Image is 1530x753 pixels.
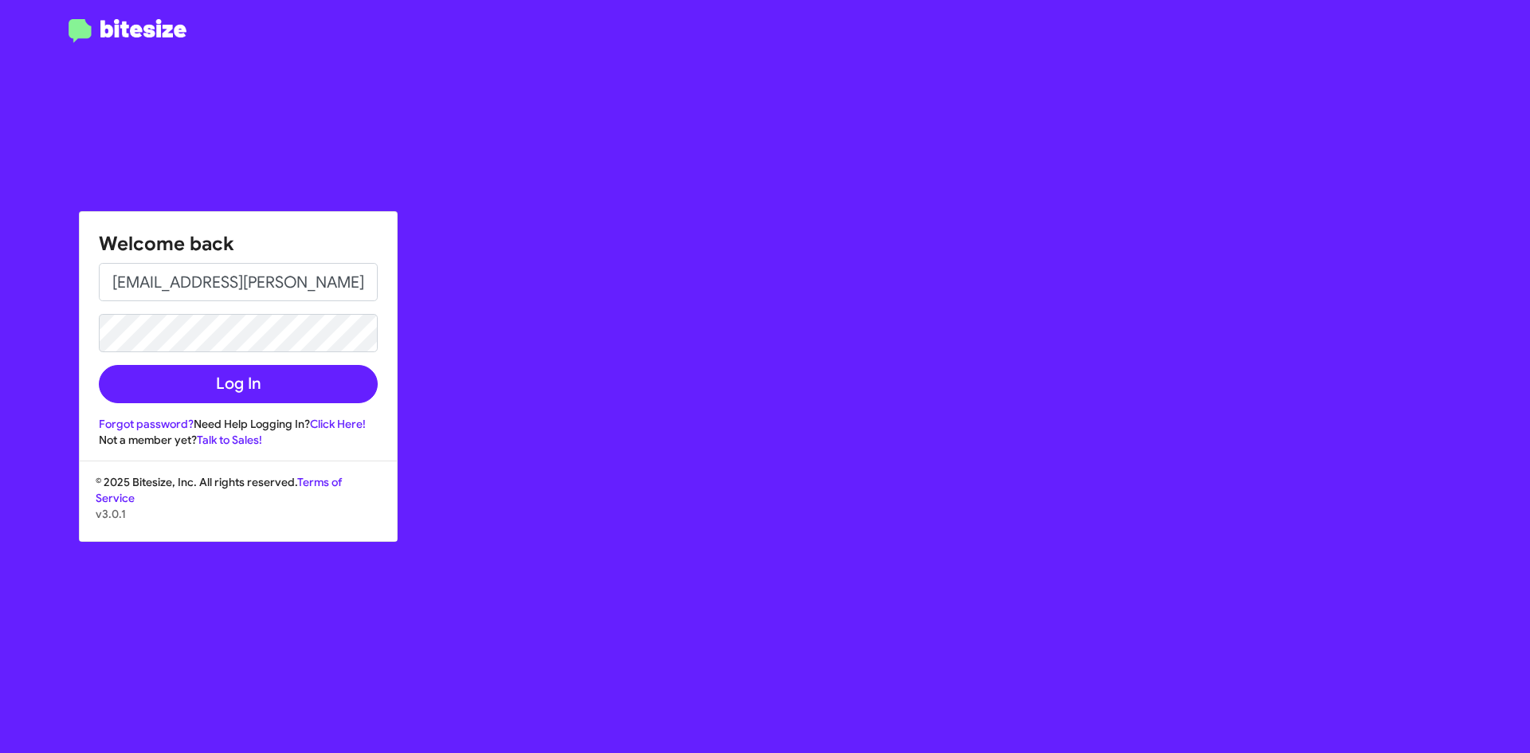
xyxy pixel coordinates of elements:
a: Talk to Sales! [197,433,262,447]
p: v3.0.1 [96,506,381,522]
h1: Welcome back [99,231,378,257]
div: Not a member yet? [99,432,378,448]
a: Click Here! [310,417,366,431]
div: Need Help Logging In? [99,416,378,432]
input: Email address [99,263,378,301]
a: Forgot password? [99,417,194,431]
div: © 2025 Bitesize, Inc. All rights reserved. [80,474,397,541]
button: Log In [99,365,378,403]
